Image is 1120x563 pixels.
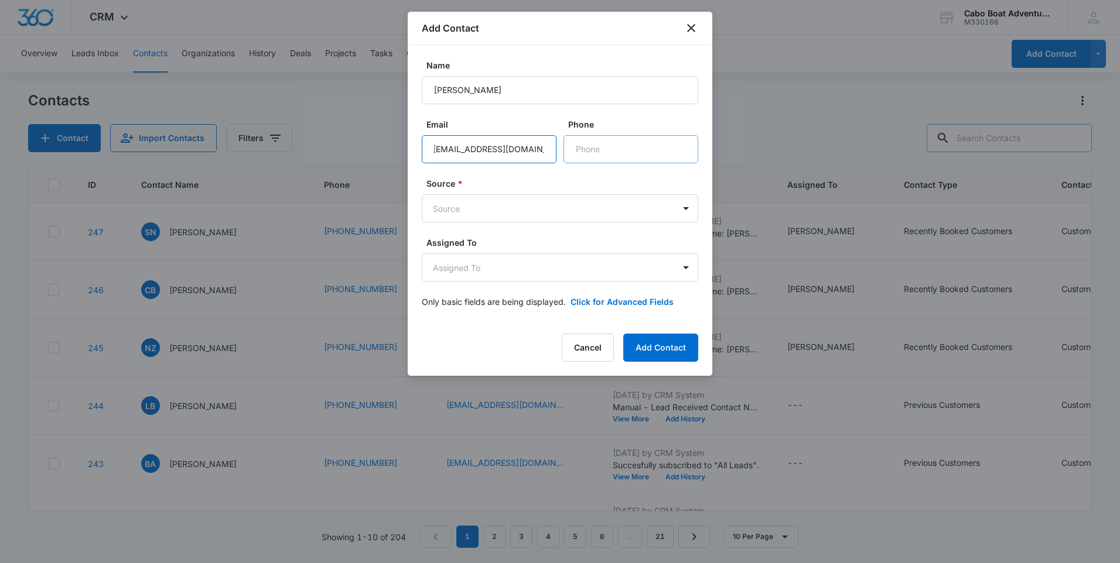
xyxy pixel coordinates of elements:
[426,59,703,71] label: Name
[684,21,698,35] button: close
[564,135,698,163] input: Phone
[426,118,561,131] label: Email
[623,334,698,362] button: Add Contact
[426,236,703,249] label: Assigned To
[422,296,566,308] p: Only basic fields are being displayed.
[422,21,479,35] h1: Add Contact
[568,118,703,131] label: Phone
[426,177,703,190] label: Source
[422,76,698,104] input: Name
[571,296,674,308] button: Click for Advanced Fields
[562,334,614,362] button: Cancel
[422,135,556,163] input: Email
